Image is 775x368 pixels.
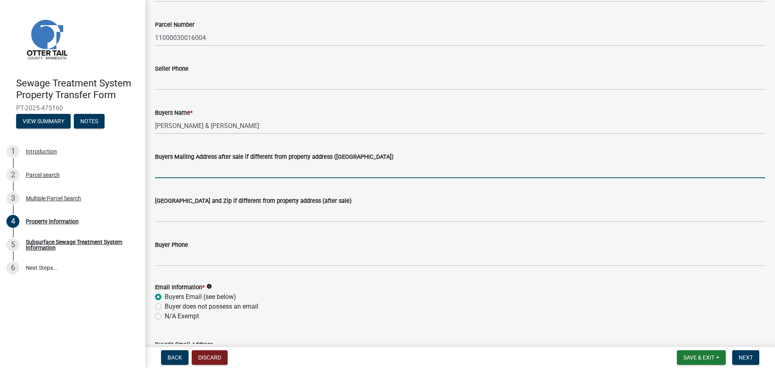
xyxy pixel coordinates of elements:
div: 4 [6,215,19,228]
label: Buyer does not possess an email [165,302,258,311]
i: info [206,284,212,289]
div: Property Information [26,219,79,224]
label: Buyer's Email Address [155,342,213,348]
button: Next [732,350,759,365]
span: Back [168,354,182,361]
span: Next [739,354,753,361]
wm-modal-confirm: Notes [74,118,105,125]
button: Save & Exit [677,350,726,365]
label: Buyers Email (see below) [165,292,236,302]
button: View Summary [16,114,71,128]
div: Introduction [26,149,57,154]
div: Parcel search [26,172,60,178]
label: N/A Exempt [165,311,199,321]
label: Email Information [155,285,205,290]
div: Subsurface Sewage Treatment System Information [26,239,132,250]
span: Save & Exit [683,354,714,361]
button: Discard [192,350,228,365]
div: 1 [6,145,19,158]
label: Parcel Number [155,22,195,28]
div: 6 [6,261,19,274]
label: Buyer Phone [155,242,188,248]
label: Buyers Mailing Address after sale if different from property address ([GEOGRAPHIC_DATA]) [155,154,394,160]
div: Multiple Parcel Search [26,196,81,201]
wm-modal-confirm: Summary [16,118,71,125]
h4: Sewage Treatment System Property Transfer Form [16,78,139,101]
label: Buyers Name [155,110,193,116]
img: Otter Tail County, Minnesota [16,8,77,69]
span: PT-2025-475160 [16,104,129,112]
div: 2 [6,168,19,181]
label: Seller Phone [155,66,189,72]
button: Notes [74,114,105,128]
div: 3 [6,192,19,205]
div: 5 [6,238,19,251]
label: [GEOGRAPHIC_DATA] and Zip if different from property address (after sale) [155,198,352,204]
button: Back [161,350,189,365]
